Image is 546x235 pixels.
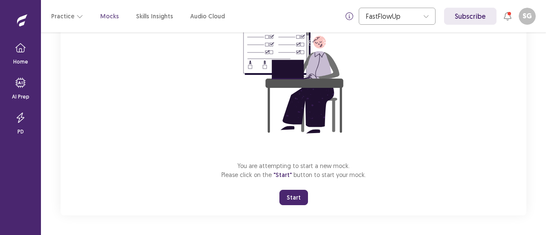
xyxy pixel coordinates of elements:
button: Practice [51,9,83,24]
a: Audio Cloud [190,12,225,21]
p: PD [17,128,24,136]
span: "Start" [273,171,292,179]
div: FastFlowUp [366,8,419,24]
button: SG [519,8,536,25]
a: Skills Insights [136,12,173,21]
a: Subscribe [444,8,497,25]
p: Home [13,58,28,66]
p: AI Prep [12,93,29,101]
button: info [342,9,357,24]
a: Mocks [100,12,119,21]
p: You are attempting to start a new mock. Please click on the button to start your mock. [221,161,366,180]
button: Start [279,190,308,205]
